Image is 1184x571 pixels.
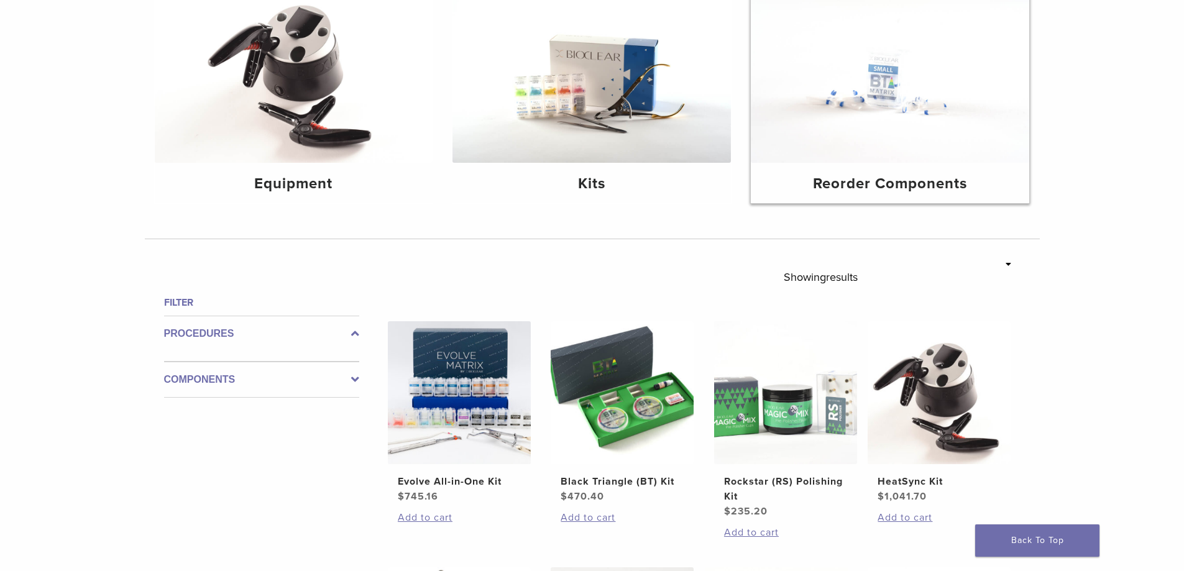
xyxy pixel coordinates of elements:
[724,505,768,518] bdi: 235.20
[867,321,1012,504] a: HeatSync KitHeatSync Kit $1,041.70
[550,321,695,504] a: Black Triangle (BT) KitBlack Triangle (BT) Kit $470.40
[388,321,531,464] img: Evolve All-in-One Kit
[561,490,567,503] span: $
[164,372,359,387] label: Components
[868,321,1011,464] img: HeatSync Kit
[462,173,721,195] h4: Kits
[975,524,1099,557] a: Back To Top
[561,510,684,525] a: Add to cart: “Black Triangle (BT) Kit”
[878,490,927,503] bdi: 1,041.70
[714,321,857,464] img: Rockstar (RS) Polishing Kit
[878,490,884,503] span: $
[164,295,359,310] h4: Filter
[165,173,423,195] h4: Equipment
[878,474,1001,489] h2: HeatSync Kit
[387,321,532,504] a: Evolve All-in-One KitEvolve All-in-One Kit $745.16
[878,510,1001,525] a: Add to cart: “HeatSync Kit”
[551,321,694,464] img: Black Triangle (BT) Kit
[164,326,359,341] label: Procedures
[724,505,731,518] span: $
[398,490,405,503] span: $
[761,173,1019,195] h4: Reorder Components
[398,474,521,489] h2: Evolve All-in-One Kit
[561,490,604,503] bdi: 470.40
[784,264,858,290] p: Showing results
[714,321,858,519] a: Rockstar (RS) Polishing KitRockstar (RS) Polishing Kit $235.20
[724,474,847,504] h2: Rockstar (RS) Polishing Kit
[561,474,684,489] h2: Black Triangle (BT) Kit
[398,490,438,503] bdi: 745.16
[398,510,521,525] a: Add to cart: “Evolve All-in-One Kit”
[724,525,847,540] a: Add to cart: “Rockstar (RS) Polishing Kit”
